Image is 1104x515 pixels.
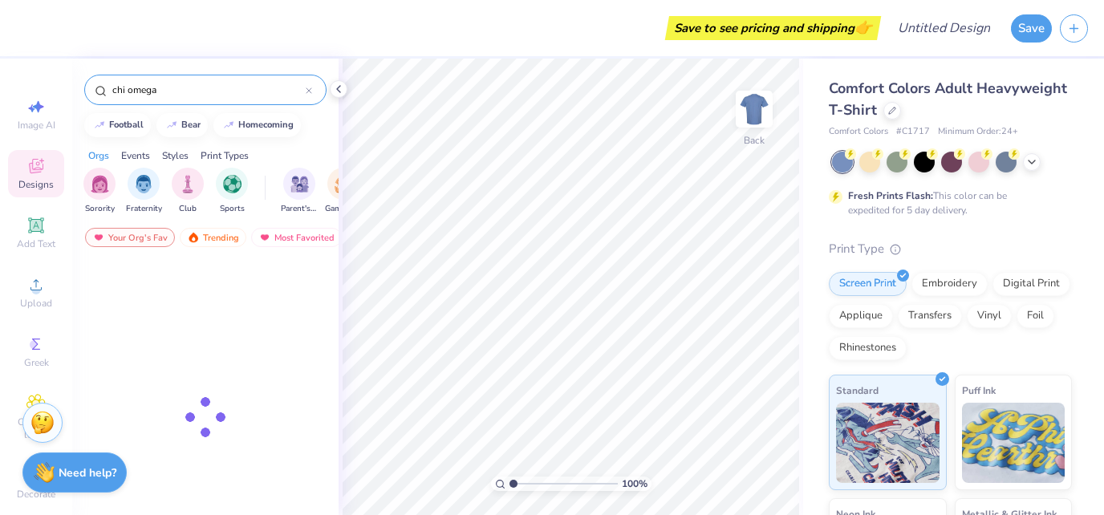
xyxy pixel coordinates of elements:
img: Standard [836,403,940,483]
img: trending.gif [187,232,200,243]
button: bear [156,113,208,137]
button: homecoming [213,113,301,137]
button: filter button [83,168,116,215]
img: trend_line.gif [165,120,178,130]
div: homecoming [238,120,294,129]
div: Digital Print [992,272,1070,296]
div: Your Org's Fav [85,228,175,247]
span: Comfort Colors Adult Heavyweight T-Shirt [829,79,1067,120]
img: Club Image [179,175,197,193]
span: Designs [18,178,54,191]
img: Puff Ink [962,403,1065,483]
span: Greek [24,356,49,369]
div: Save to see pricing and shipping [669,16,877,40]
div: Print Type [829,240,1072,258]
div: Embroidery [911,272,988,296]
div: Trending [180,228,246,247]
strong: Fresh Prints Flash: [848,189,933,202]
button: filter button [126,168,162,215]
span: 👉 [854,18,872,37]
img: most_fav.gif [92,232,105,243]
div: filter for Parent's Weekend [281,168,318,215]
img: Fraternity Image [135,175,152,193]
div: bear [181,120,201,129]
img: trend_line.gif [93,120,106,130]
div: Most Favorited [251,228,342,247]
button: filter button [216,168,248,215]
span: Club [179,203,197,215]
span: # C1717 [896,125,930,139]
span: Add Text [17,237,55,250]
div: filter for Sports [216,168,248,215]
div: Screen Print [829,272,907,296]
div: Foil [1017,304,1054,328]
div: Applique [829,304,893,328]
div: Rhinestones [829,336,907,360]
span: 100 % [622,476,647,491]
div: Back [744,133,765,148]
div: filter for Club [172,168,204,215]
div: football [109,120,144,129]
span: Sports [220,203,245,215]
img: Back [738,93,770,125]
span: Sorority [85,203,115,215]
div: Vinyl [967,304,1012,328]
button: football [84,113,151,137]
span: Comfort Colors [829,125,888,139]
div: Transfers [898,304,962,328]
img: Sports Image [223,175,241,193]
span: Puff Ink [962,382,996,399]
strong: Need help? [59,465,116,481]
button: Save [1011,14,1052,43]
div: Events [121,148,150,163]
div: filter for Game Day [325,168,362,215]
div: filter for Fraternity [126,168,162,215]
div: filter for Sorority [83,168,116,215]
div: This color can be expedited for 5 day delivery. [848,189,1045,217]
img: Sorority Image [91,175,109,193]
span: Parent's Weekend [281,203,318,215]
span: Standard [836,382,879,399]
span: Upload [20,297,52,310]
div: Styles [162,148,189,163]
img: trend_line.gif [222,120,235,130]
button: filter button [325,168,362,215]
img: Game Day Image [335,175,353,193]
div: Print Types [201,148,249,163]
span: Clipart & logos [8,416,64,441]
span: Minimum Order: 24 + [938,125,1018,139]
input: Untitled Design [885,12,1003,44]
span: Game Day [325,203,362,215]
button: filter button [172,168,204,215]
button: filter button [281,168,318,215]
img: Parent's Weekend Image [290,175,309,193]
input: Try "Alpha" [111,82,306,98]
span: Decorate [17,488,55,501]
div: Orgs [88,148,109,163]
span: Image AI [18,119,55,132]
span: Fraternity [126,203,162,215]
img: most_fav.gif [258,232,271,243]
